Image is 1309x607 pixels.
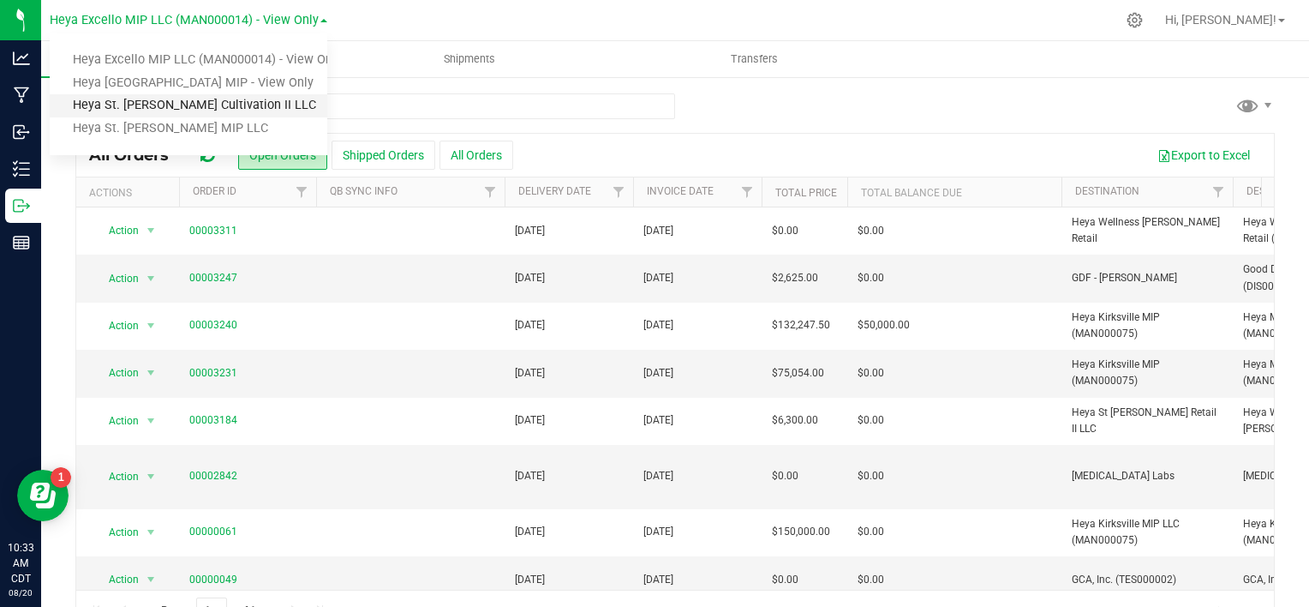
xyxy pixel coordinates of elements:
[326,41,612,77] a: Shipments
[1165,13,1276,27] span: Hi, [PERSON_NAME]!
[17,470,69,521] iframe: Resource center
[1072,310,1222,342] span: Heya Kirksville MIP (MAN000075)
[643,223,673,239] span: [DATE]
[643,468,673,484] span: [DATE]
[8,540,33,586] p: 10:33 AM CDT
[1072,516,1222,549] span: Heya Kirksville MIP LLC (MAN000075)
[708,51,801,67] span: Transfers
[476,177,505,207] a: Filter
[140,409,162,433] span: select
[518,185,591,197] a: Delivery Date
[643,365,673,382] span: [DATE]
[772,317,830,334] span: $132,247.50
[140,568,162,592] span: select
[41,41,326,77] a: Orders
[1204,177,1233,207] a: Filter
[189,572,237,588] a: 00000049
[858,524,884,540] span: $0.00
[1072,468,1222,484] span: [MEDICAL_DATA] Labs
[189,524,237,540] a: 00000061
[858,365,884,382] span: $0.00
[1072,270,1222,286] span: GDF - [PERSON_NAME]
[772,412,818,429] span: $6,300.00
[858,572,884,588] span: $0.00
[193,185,236,197] a: Order ID
[421,51,518,67] span: Shipments
[140,314,162,338] span: select
[772,468,798,484] span: $0.00
[140,219,162,243] span: select
[93,520,140,544] span: Action
[93,409,140,433] span: Action
[93,219,140,243] span: Action
[515,524,545,540] span: [DATE]
[1146,141,1261,170] button: Export to Excel
[515,572,545,588] span: [DATE]
[643,317,673,334] span: [DATE]
[515,412,545,429] span: [DATE]
[75,93,675,119] input: Search Order ID, Destination, Customer PO...
[13,87,30,104] inline-svg: Manufacturing
[140,267,162,291] span: select
[858,223,884,239] span: $0.00
[51,467,71,488] iframe: Resource center unread badge
[515,468,545,484] span: [DATE]
[50,117,327,141] a: Heya St. [PERSON_NAME] MIP LLC
[772,365,824,382] span: $75,054.00
[89,187,172,199] div: Actions
[13,123,30,141] inline-svg: Inbound
[515,365,545,382] span: [DATE]
[1072,405,1222,437] span: Heya St [PERSON_NAME] Retail II LLC
[8,586,33,599] p: 08/20
[605,177,633,207] a: Filter
[1072,572,1222,588] span: GCA, Inc. (TES000002)
[643,412,673,429] span: [DATE]
[775,187,837,199] a: Total Price
[858,317,910,334] span: $50,000.00
[50,94,327,117] a: Heya St. [PERSON_NAME] Cultivation II LLC
[93,361,140,385] span: Action
[330,185,397,197] a: QB Sync Info
[50,72,327,95] a: Heya [GEOGRAPHIC_DATA] MIP - View Only
[1075,185,1139,197] a: Destination
[847,177,1061,207] th: Total Balance Due
[189,270,237,286] a: 00003247
[189,412,237,429] a: 00003184
[13,234,30,251] inline-svg: Reports
[647,185,714,197] a: Invoice Date
[189,365,237,382] a: 00003231
[858,468,884,484] span: $0.00
[93,568,140,592] span: Action
[1072,357,1222,389] span: Heya Kirksville MIP (MAN000075)
[93,314,140,338] span: Action
[50,49,327,72] a: Heya Excello MIP LLC (MAN000014) - View Only
[140,520,162,544] span: select
[13,50,30,67] inline-svg: Analytics
[772,270,818,286] span: $2,625.00
[733,177,762,207] a: Filter
[858,270,884,286] span: $0.00
[439,141,513,170] button: All Orders
[515,317,545,334] span: [DATE]
[515,270,545,286] span: [DATE]
[772,223,798,239] span: $0.00
[772,524,830,540] span: $150,000.00
[515,223,545,239] span: [DATE]
[189,317,237,334] a: 00003240
[1124,12,1145,28] div: Manage settings
[93,465,140,489] span: Action
[858,412,884,429] span: $0.00
[643,270,673,286] span: [DATE]
[288,177,316,207] a: Filter
[189,223,237,239] a: 00003311
[140,361,162,385] span: select
[643,572,673,588] span: [DATE]
[643,524,673,540] span: [DATE]
[140,465,162,489] span: select
[612,41,897,77] a: Transfers
[1072,214,1222,247] span: Heya Wellness [PERSON_NAME] Retail
[332,141,435,170] button: Shipped Orders
[13,197,30,214] inline-svg: Outbound
[13,160,30,177] inline-svg: Inventory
